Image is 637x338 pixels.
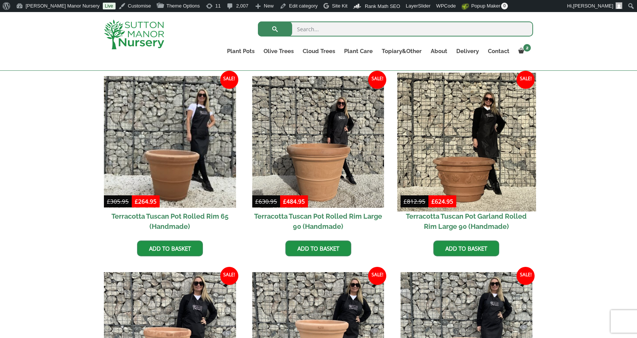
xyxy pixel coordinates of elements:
h2: Terracotta Tuscan Pot Garland Rolled Rim Large 90 (Handmade) [401,208,533,235]
img: Terracotta Tuscan Pot Rolled Rim 65 (Handmade) [104,76,236,208]
span: £ [255,198,259,205]
h2: Terracotta Tuscan Pot Rolled Rim Large 90 (Handmade) [252,208,384,235]
span: £ [135,198,138,205]
a: About [426,46,452,56]
img: Terracotta Tuscan Pot Garland Rolled Rim Large 90 (Handmade) [397,73,536,211]
span: Sale! [220,267,238,285]
a: Plant Pots [222,46,259,56]
input: Search... [258,21,533,37]
span: £ [431,198,435,205]
a: Sale! Terracotta Tuscan Pot Rolled Rim 65 (Handmade) [104,76,236,235]
img: logo [104,20,164,49]
a: Delivery [452,46,483,56]
a: Sale! Terracotta Tuscan Pot Garland Rolled Rim Large 90 (Handmade) [401,76,533,235]
a: Olive Trees [259,46,298,56]
span: Sale! [368,267,386,285]
bdi: 630.95 [255,198,277,205]
span: [PERSON_NAME] [573,3,613,9]
span: £ [107,198,110,205]
span: Sale! [368,71,386,89]
span: 2 [523,44,531,52]
bdi: 264.95 [135,198,157,205]
a: Sale! Terracotta Tuscan Pot Rolled Rim Large 90 (Handmade) [252,76,384,235]
bdi: 624.95 [431,198,453,205]
span: £ [283,198,286,205]
a: Contact [483,46,514,56]
bdi: 812.95 [404,198,425,205]
a: Add to basket: “Terracotta Tuscan Pot Garland Rolled Rim Large 90 (Handmade)” [433,241,499,256]
span: Sale! [220,71,238,89]
a: 2 [514,46,533,56]
span: £ [404,198,407,205]
a: Cloud Trees [298,46,340,56]
bdi: 484.95 [283,198,305,205]
a: Add to basket: “Terracotta Tuscan Pot Rolled Rim 65 (Handmade)” [137,241,203,256]
span: 0 [501,3,508,9]
span: Sale! [517,267,535,285]
h2: Terracotta Tuscan Pot Rolled Rim 65 (Handmade) [104,208,236,235]
a: Topiary&Other [377,46,426,56]
span: Rank Math SEO [365,3,400,9]
span: Sale! [517,71,535,89]
a: Add to basket: “Terracotta Tuscan Pot Rolled Rim Large 90 (Handmade)” [285,241,351,256]
img: Terracotta Tuscan Pot Rolled Rim Large 90 (Handmade) [252,76,384,208]
bdi: 305.95 [107,198,129,205]
a: Live [103,3,116,9]
span: Site Kit [332,3,347,9]
a: Plant Care [340,46,377,56]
